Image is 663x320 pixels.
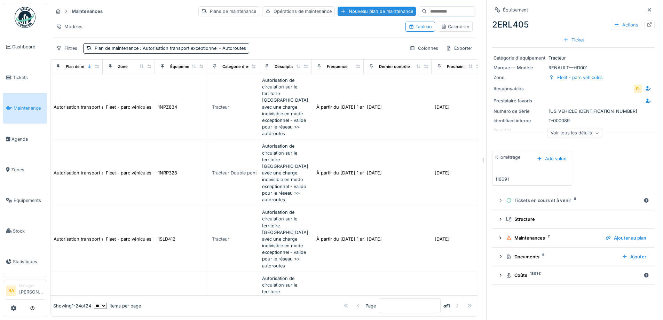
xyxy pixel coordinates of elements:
div: Plans de maintenance [198,6,259,16]
summary: Maintenances7Ajouter au plan [495,232,652,244]
div: Fleet - parc véhicules [106,170,151,176]
div: À partir du [DATE] 1 an(s) après la date de... [316,236,410,242]
li: [PERSON_NAME] [19,283,44,298]
div: [DATE] [367,170,382,176]
span: Zones [11,166,44,173]
div: Ajouter au plan [603,233,649,243]
div: Exporter [443,43,475,53]
div: RENAULT — HD001 [494,64,653,71]
div: [DATE] [435,170,450,176]
div: FL [633,84,643,94]
div: [DATE] [367,236,382,242]
strong: of 1 [443,303,450,309]
div: Tickets en cours et à venir [506,197,641,204]
div: Maintenances [506,235,600,241]
div: 1SLD412 [158,236,175,242]
div: Équipement [170,64,193,70]
div: Marque — Modèle [494,64,546,71]
span: Tickets [13,74,44,81]
div: 1NRP328 [158,170,177,176]
span: : Autorisation transport exceptionnel - Autoroutes [139,46,246,51]
summary: Documents6Ajouter [495,250,652,263]
div: 1NPZ834 [158,104,177,110]
div: Tracteur [212,104,229,110]
div: Description [275,64,297,70]
div: Add value [534,154,569,163]
a: Agenda [3,124,47,154]
div: Ticket [560,35,587,45]
img: Badge_color-CXgf-gQk.svg [15,7,35,28]
div: Tableau [409,23,432,30]
div: Identifiant interne [494,117,546,124]
div: Fréquence [327,64,348,70]
summary: Tickets en cours et à venir8 [495,194,652,207]
a: BA Manager[PERSON_NAME] [6,283,44,300]
div: Zone [494,74,546,81]
div: Voir tous les détails [547,128,602,138]
div: Structure [506,216,646,223]
div: Fleet - parc véhicules [106,104,151,110]
div: Autorisation de circulation sur le territoire [GEOGRAPHIC_DATA] avec une charge indivisible en mo... [262,143,309,203]
div: Fleet - parc véhicules [557,74,603,81]
div: Calendrier [441,23,469,30]
a: Dashboard [3,32,47,62]
div: [DATE] [435,236,450,242]
a: Statistiques [3,246,47,277]
div: 2ERL405 [492,18,655,31]
span: Dashboard [12,44,44,50]
a: Stock [3,216,47,246]
span: Agenda [11,136,44,142]
summary: Structure [495,213,652,226]
div: Dernier contrôle [379,64,410,70]
div: Numéro de Série [494,108,546,115]
div: Fleet - parc véhicules [106,236,151,242]
div: Modèles [53,22,86,32]
div: items per page [94,303,141,309]
div: À partir du [DATE] 1 an(s) après la date de... [316,104,410,110]
div: Tracteur Double ponts [212,170,259,176]
div: Zone [118,64,128,70]
div: Plan de maintenance [95,45,246,52]
span: Stock [13,228,44,234]
a: Tickets [3,62,47,93]
a: Équipements [3,185,47,216]
div: [US_VEHICLE_IDENTIFICATION_NUMBER] [494,108,653,115]
div: Autorisation de circulation sur le territoire [GEOGRAPHIC_DATA] avec une charge indivisible en mo... [262,77,309,137]
div: Coûts [506,272,641,279]
div: Tracteur [494,55,653,61]
div: Prochain contrôle [447,64,481,70]
div: Autorisation de circulation sur le territoire [GEOGRAPHIC_DATA] avec une charge indivisible en mo... [262,209,309,269]
div: Catégorie d'équipement [222,64,269,70]
span: Statistiques [13,258,44,265]
div: Opérations de maintenance [262,6,335,16]
div: Documents [506,253,616,260]
div: Kilométrage [495,154,520,161]
span: Maintenance [14,105,44,111]
strong: Maintenances [69,8,105,15]
summary: Coûts1801 € [495,269,652,282]
div: Prestataire favoris [494,97,546,104]
div: À partir du [DATE] 1 an(s) après la date de... [316,170,410,176]
div: Autorisation transport exceptionnel - Autoroutes [54,170,157,176]
div: Filtres [53,43,80,53]
div: Ajouter [619,252,649,262]
div: T-000089 [494,117,653,124]
div: 118691 [495,176,509,182]
div: Manager [19,283,44,288]
div: Tracteur [212,236,229,242]
li: BA [6,286,16,296]
a: Zones [3,154,47,185]
div: [DATE] [435,104,450,110]
div: Actions [611,20,641,30]
a: Maintenance [3,93,47,124]
span: Équipements [14,197,44,204]
div: [DATE] [367,104,382,110]
div: Colonnes [407,43,441,53]
div: Showing 1 - 24 of 24 [53,303,91,309]
div: Équipement [503,7,528,13]
div: Nouveau plan de maintenance [338,7,416,16]
div: Plan de maintenance [66,64,105,70]
div: Responsables [494,85,546,92]
div: Catégorie d'équipement [494,55,546,61]
div: Autorisation transport exceptionnel - Autoroutes [54,236,157,242]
